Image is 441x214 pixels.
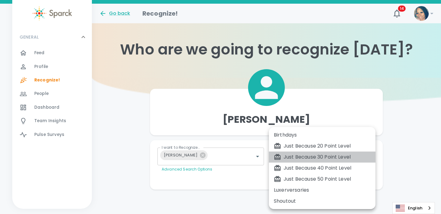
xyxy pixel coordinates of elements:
[274,175,371,183] div: Just Because 50 Point Level
[392,202,435,214] div: Language
[274,164,371,172] div: Just Because 40 Point Level
[274,197,371,205] div: Shoutout
[393,202,435,214] a: English
[274,186,371,194] div: Luxerversaries
[274,131,371,139] div: Birthdays
[392,202,435,214] aside: Language selected: English
[274,153,371,161] div: Just Because 30 Point Level
[274,142,371,150] div: Just Because 20 Point Level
